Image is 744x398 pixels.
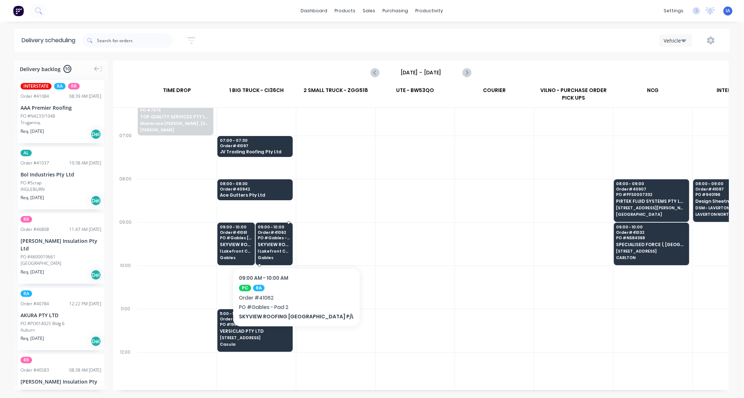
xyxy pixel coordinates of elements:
span: INTERSTATE [21,83,52,89]
span: Casula [220,342,290,346]
span: [STREET_ADDRESS] [220,336,290,340]
img: Factory [13,5,24,16]
span: PO # NS84368 [616,236,686,240]
div: PO #4600019661 [21,254,56,260]
div: purchasing [379,5,412,16]
div: VILNO - PURCHASE ORDER PICK UPS [534,84,613,108]
div: 2 SMALL TRUCK - ZGG518 [296,84,375,100]
span: PO # Gables [PERSON_NAME] Side [220,236,252,240]
div: Order # 41037 [21,160,49,166]
div: sales [359,5,379,16]
div: Order # 40583 [21,367,49,373]
span: Req. [DATE] [21,128,44,135]
div: AAA Premier Roofing [21,104,101,111]
div: 1 BIG TRUCK - CI36CH [217,84,296,100]
div: 08:39 AM [DATE] [69,93,101,100]
span: Order # 41072 [220,317,290,321]
span: [PERSON_NAME] [140,128,211,132]
span: PO # 7575 [140,108,211,112]
div: AKURA PTY LTD [21,311,101,319]
div: UTE - BW53QO [376,84,455,100]
span: Gables [258,255,290,260]
div: Truganina, [21,119,101,126]
span: Ace Gutters Pty Ltd [220,193,290,197]
span: SPECIALISED FORCE ( [GEOGRAPHIC_DATA]) [616,242,686,247]
span: 1 Lakefront Cres Mainbrace construction Site [258,249,290,253]
div: products [331,5,359,16]
span: Req. [DATE] [21,269,44,275]
span: PO # PFS0007332 [616,192,686,197]
div: 10:00 [113,261,138,305]
div: 12:22 PM [DATE] [69,301,101,307]
span: Gables [220,255,252,260]
span: 11:00 - 12:00 [220,311,290,316]
span: AL [21,150,32,156]
span: Delivery backlog [20,65,61,73]
div: Order # 41084 [21,93,49,100]
div: Order # 40784 [21,301,49,307]
div: 08:38 AM [DATE] [69,367,101,373]
div: settings [660,5,687,16]
span: RR [21,216,32,223]
div: [PERSON_NAME] Insulation Pty Ltd [21,237,101,252]
span: PIRTEK FLUID SYSTEMS PTY LTD [616,199,686,204]
span: PO # Gables - Pad 2 [258,236,290,240]
span: RR [21,357,32,363]
div: 09:00 [113,218,138,261]
span: 09:00 - 10:00 [258,225,290,229]
div: Auburn [21,327,101,333]
div: Vehicle [664,37,685,44]
span: 07:00 - 07:30 [220,138,290,143]
span: 10 [63,65,71,73]
span: Order # 40942 [220,187,290,191]
span: Order # 41097 [220,144,290,148]
div: PO #PO014025 Bldg 6 [21,320,65,327]
span: Req. [DATE] [21,194,44,201]
div: 10:38 AM [DATE] [69,160,101,166]
div: 12:00 [113,348,138,391]
span: SKYVIEW ROOFING [GEOGRAPHIC_DATA] P/L [220,242,252,247]
span: 09:00 - 10:00 [220,225,252,229]
span: JV Trading Roofing Pty Ltd [220,149,290,154]
div: productivity [412,5,447,16]
div: 07:00 [113,131,138,175]
input: Search for orders [97,33,173,48]
div: 11:47 AM [DATE] [69,226,101,233]
span: [GEOGRAPHIC_DATA] [616,212,686,217]
div: 06:00 [113,88,138,131]
span: 1 Lakefront Cres Mainbrace construction Site [220,249,252,253]
div: 11:00 [113,305,138,348]
div: Del [90,270,101,280]
a: dashboard [297,5,331,16]
div: INGLEBURN [21,186,101,193]
div: Order # 40808 [21,226,49,233]
span: VERSICLAD PTY LTD [220,329,290,333]
div: Delivery scheduling [14,29,83,52]
span: RR [68,83,80,89]
div: Del [90,129,101,140]
span: Order # 41032 [616,230,686,235]
span: IA [726,8,730,14]
div: Bol Industries Pty Ltd [21,171,101,178]
div: PO #Scrap [21,180,41,186]
span: Order # 41061 [220,230,252,235]
div: 08:00 [113,175,138,218]
button: Vehicle [660,34,692,47]
span: CARLTON [616,255,686,260]
span: RA [21,290,32,297]
div: [PERSON_NAME] Insulation Pty Ltd [21,378,101,393]
span: Req. [DATE] [21,335,44,342]
span: [STREET_ADDRESS] [616,249,686,253]
span: PO # 19848 [220,322,290,327]
span: 08:00 - 09:00 [616,181,686,186]
div: Del [90,336,101,347]
span: Mainbrace [PERSON_NAME] , [STREET_ADDRESS][PERSON_NAME] [140,121,211,126]
span: RA [54,83,66,89]
span: 08:00 - 08:30 [220,181,290,186]
span: [STREET_ADDRESS][PERSON_NAME] [616,206,686,210]
span: 09:00 - 10:00 [616,225,686,229]
div: Del [90,195,101,206]
div: TIME DROP [137,84,217,100]
span: SKYVIEW ROOFING [GEOGRAPHIC_DATA] P/L [258,242,290,247]
span: TOP QUALITY SERVICES PTY LTD [140,114,211,119]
